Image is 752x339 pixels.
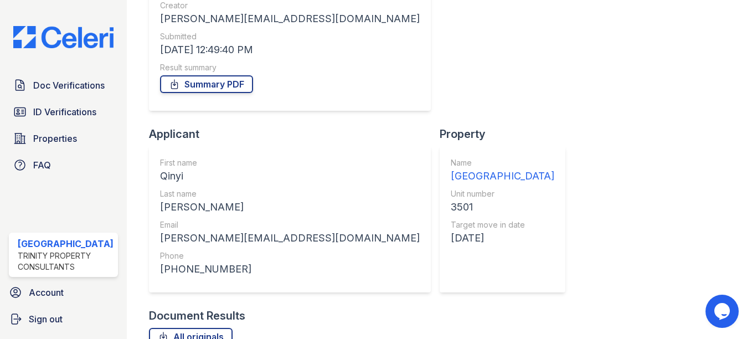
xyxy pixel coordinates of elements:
div: [DATE] [451,230,554,246]
div: Target move in date [451,219,554,230]
div: Property [440,126,574,142]
div: Trinity Property Consultants [18,250,114,273]
div: First name [160,157,420,168]
a: Summary PDF [160,75,253,93]
div: Applicant [149,126,440,142]
span: Properties [33,132,77,145]
div: Unit number [451,188,554,199]
div: [PERSON_NAME][EMAIL_ADDRESS][DOMAIN_NAME] [160,230,420,246]
div: [PERSON_NAME][EMAIL_ADDRESS][DOMAIN_NAME] [160,11,420,27]
div: Email [160,219,420,230]
a: ID Verifications [9,101,118,123]
a: Account [4,281,122,304]
div: Phone [160,250,420,261]
div: Name [451,157,554,168]
div: Qinyi [160,168,420,184]
span: Account [29,286,64,299]
div: [PERSON_NAME] [160,199,420,215]
div: [GEOGRAPHIC_DATA] [18,237,114,250]
span: Sign out [29,312,63,326]
a: Sign out [4,308,122,330]
div: Last name [160,188,420,199]
span: Doc Verifications [33,79,105,92]
div: 3501 [451,199,554,215]
span: ID Verifications [33,105,96,119]
span: FAQ [33,158,51,172]
div: [PHONE_NUMBER] [160,261,420,277]
iframe: chat widget [705,295,741,328]
a: Name [GEOGRAPHIC_DATA] [451,157,554,184]
a: Doc Verifications [9,74,118,96]
div: Submitted [160,31,420,42]
img: CE_Logo_Blue-a8612792a0a2168367f1c8372b55b34899dd931a85d93a1a3d3e32e68fde9ad4.png [4,26,122,49]
div: Result summary [160,62,420,73]
a: Properties [9,127,118,150]
div: [GEOGRAPHIC_DATA] [451,168,554,184]
div: [DATE] 12:49:40 PM [160,42,420,58]
div: Document Results [149,308,245,323]
a: FAQ [9,154,118,176]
